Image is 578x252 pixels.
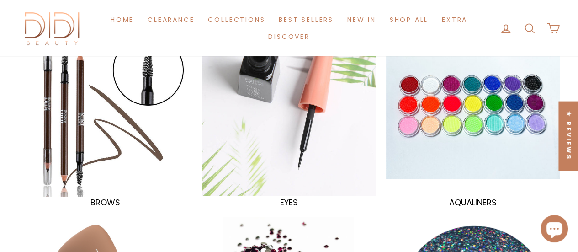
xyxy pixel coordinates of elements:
span: EYES [280,197,298,208]
a: Collections [201,11,272,28]
a: EYES [202,22,376,207]
span: AQUALINERS [449,197,497,208]
span: BROWS [90,197,120,208]
ul: Primary [87,11,491,45]
a: BROWS [18,22,192,207]
a: Shop All [383,11,435,28]
a: Home [104,11,141,28]
div: Click to open Judge.me floating reviews tab [559,101,578,170]
img: Didi Beauty Co. [18,9,87,47]
a: Discover [261,28,316,45]
a: Extra [435,11,474,28]
a: AQUALINERS [386,22,560,207]
a: Best Sellers [272,11,340,28]
a: Clearance [141,11,201,28]
inbox-online-store-chat: Shopify online store chat [538,215,571,245]
a: New in [340,11,383,28]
